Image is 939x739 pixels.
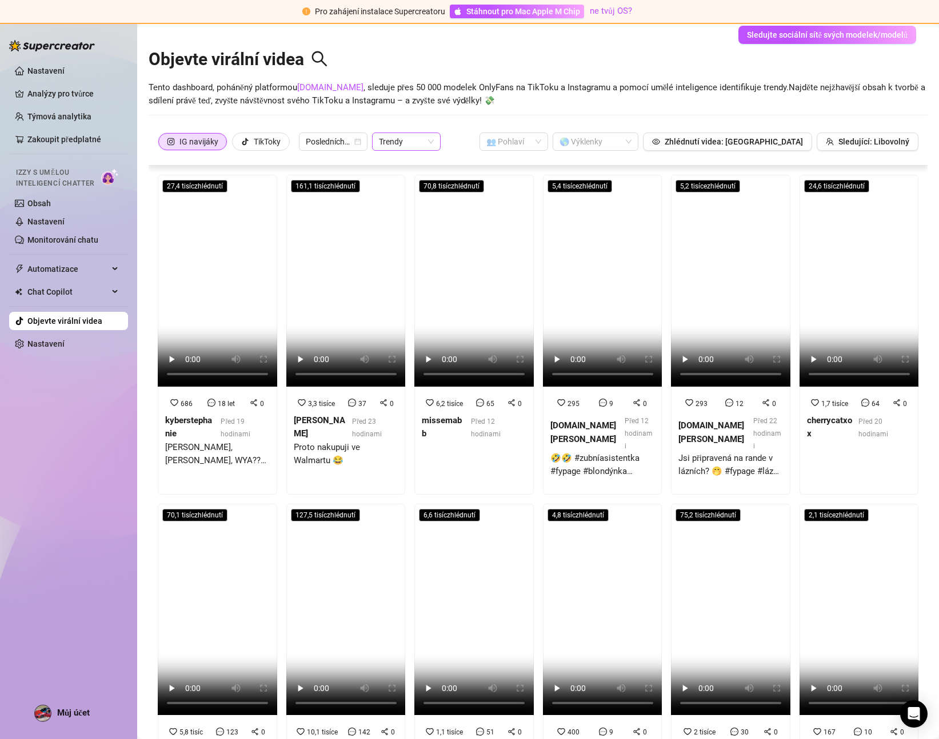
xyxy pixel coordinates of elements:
[609,728,613,736] font: 9
[854,728,862,736] span: zpráva
[708,511,736,519] font: zhlédnutí
[747,30,908,39] font: Sledujte sociální sítě svých modelek/modelů
[665,137,803,146] font: Zhlédnutí videa: [GEOGRAPHIC_DATA]
[590,6,632,16] a: ne tvůj OS?
[298,399,306,407] span: srdce
[254,137,281,146] font: TikToky
[426,399,434,407] span: srdce
[486,728,494,736] font: 51
[753,417,781,450] font: Před 22 hodinami
[741,728,749,736] font: 30
[678,420,744,444] font: [DOMAIN_NAME][PERSON_NAME]
[226,728,238,736] font: 123
[16,168,94,187] font: Izzy s umělou inteligencí Chatter
[486,400,494,408] font: 65
[149,82,297,93] font: Tento dashboard, poháněný platformou
[643,400,647,408] font: 0
[165,442,266,547] font: [PERSON_NAME], [PERSON_NAME], WYA?? 🦶⬇️⁠ EPIZODA JE UŽ VYŠLA ⁠🎙️⁠ @cjsparxx @kaylalaurenofficial ...
[294,442,360,466] font: Proto nakupuji ve Walmartu 😂
[194,182,223,190] font: zhlédnutí
[218,400,235,408] font: 18 let
[423,182,451,190] font: 70,8 tisíc
[557,728,565,736] span: srdce
[27,199,51,208] a: Obsah
[476,728,484,736] span: zpráva
[15,264,24,274] span: blesk
[736,400,744,408] font: 12
[358,400,366,408] font: 37
[315,7,445,16] font: Pro zahájení instalace Supercreatoru
[170,399,178,407] span: srdce
[557,399,565,407] span: srdce
[348,399,356,407] span: zpráva
[358,728,370,736] font: 142
[543,175,662,495] a: 5,4 tisícezhlédnutí29590[DOMAIN_NAME][PERSON_NAME]Před 12 hodinami🤣🤣 #zubníasistentka #fypage #bl...
[27,316,102,326] a: Objevte virální videa
[295,511,327,519] font: 127,5 tisíc
[207,399,215,407] span: zpráva
[836,511,864,519] font: zhlédnutí
[633,399,641,407] span: sdílení-alt
[352,417,382,438] font: Před 23 hodinami
[599,728,607,736] span: zpráva
[167,182,194,190] font: 27,4 tisíc
[824,728,836,736] font: 167
[260,400,264,408] font: 0
[652,138,660,146] span: oko
[454,7,462,15] span: jablko
[311,50,328,67] span: vyhledávání
[764,728,772,736] span: sdílení-alt
[821,400,848,408] font: 1,7 tisíce
[261,728,265,736] font: 0
[576,511,604,519] font: zhlédnutí
[550,453,640,490] font: 🤣🤣 #zubníasistentka #fypage #blondýnka #vtipné
[250,399,258,407] span: sdílení-alt
[306,133,361,150] span: Posledních 24 hodin
[9,40,95,51] img: logo-BBDzfeDw.svg
[625,417,653,450] font: Před 12 hodinami
[307,728,338,736] font: 10,1 tisíce
[27,339,65,348] a: Nastavení
[508,728,516,736] span: sdílení-alt
[221,417,250,438] font: Před 19 hodinami
[730,728,738,736] span: zpráva
[294,415,345,439] font: [PERSON_NAME]
[609,400,613,408] font: 9
[423,511,447,519] font: 6,6 tisíc
[864,728,872,736] font: 10
[861,399,869,407] span: zpráva
[414,175,534,495] a: 70,8 tisíczhlédnutí6,2 tisíce650missemabbPřed 12 hodinami
[451,182,480,190] font: zhlédnutí
[471,417,501,438] font: Před 12 hodinami
[302,7,310,15] span: vykřičník
[813,728,821,736] span: srdce
[422,415,462,439] font: missemabb
[826,138,834,146] span: tým
[354,138,361,145] span: kalendář
[836,182,865,190] font: zhlédnutí
[286,175,406,495] a: 161,1 tisíczhlédnutí3,3 tisíce370[PERSON_NAME]Před 23 hodinamiProto nakupuji ve Walmartu 😂
[447,511,476,519] font: zhlédnutí
[633,728,641,736] span: sdílení-alt
[308,400,335,408] font: 3,3 tisíce
[379,137,403,146] font: Trendy
[552,511,576,519] font: 4,8 tisíc
[568,400,580,408] font: 295
[27,217,65,226] a: Nastavení
[158,175,277,495] a: 27,4 tisíczhlédnutí68618 let0kyberstephaniePřed 19 hodinami[PERSON_NAME], [PERSON_NAME], WYA?? 🦶⬇...
[518,728,522,736] font: 0
[738,26,916,44] button: Sledujte sociální sítě svých modelek/modelů
[57,708,90,718] font: Můj účet
[101,168,119,185] img: Chatování s umělou inteligencí
[297,82,363,93] a: [DOMAIN_NAME]
[550,420,616,444] font: [DOMAIN_NAME][PERSON_NAME]
[684,728,692,736] span: srdce
[27,287,73,296] font: Chat Copilot
[671,175,790,495] a: 5,2 tisícezhlédnutí293120[DOMAIN_NAME][PERSON_NAME]Před 22 hodinamiJsi připravená na rande v lázn...
[807,415,852,439] font: cherrycatxox
[241,138,249,146] span: tik-tok
[27,264,78,274] font: Automatizace
[579,182,608,190] font: zhlédnutí
[27,235,98,244] a: Monitorování chatu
